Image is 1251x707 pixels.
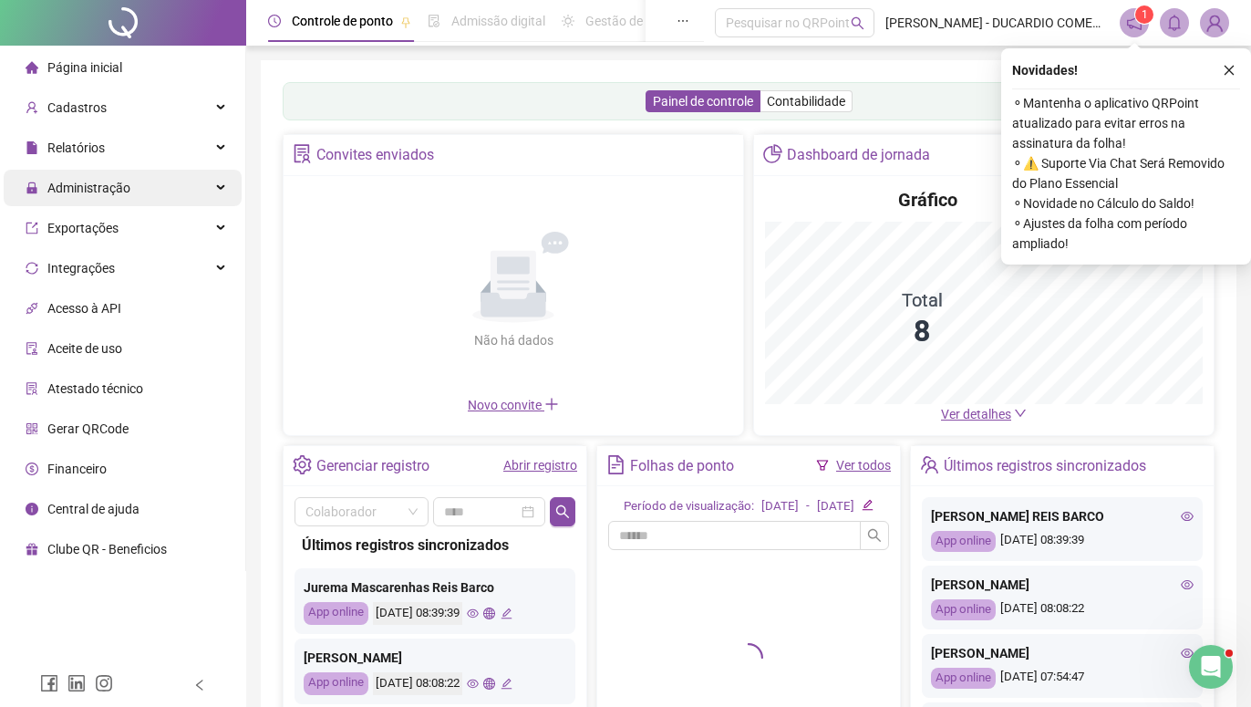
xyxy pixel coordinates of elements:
[1012,193,1240,213] span: ⚬ Novidade no Cálculo do Saldo!
[400,16,411,27] span: pushpin
[1181,578,1194,591] span: eye
[40,674,58,692] span: facebook
[304,577,566,598] div: Jurema Mascarenhas Reis Barco
[1181,647,1194,660] span: eye
[562,15,574,27] span: sun
[451,14,545,28] span: Admissão digital
[931,668,996,689] div: App online
[931,668,1194,689] div: [DATE] 07:54:47
[47,60,122,75] span: Página inicial
[47,301,121,316] span: Acesso à API
[429,330,597,350] div: Não há dados
[544,397,559,411] span: plus
[95,674,113,692] span: instagram
[867,528,882,543] span: search
[931,506,1194,526] div: [PERSON_NAME] REIS BARCO
[931,531,1194,552] div: [DATE] 08:39:39
[316,140,434,171] div: Convites enviados
[302,534,568,556] div: Últimos registros sincronizados
[26,182,38,194] span: lock
[1201,9,1228,36] img: 77945
[47,502,140,516] span: Central de ajuda
[555,504,570,519] span: search
[26,302,38,315] span: api
[304,648,566,668] div: [PERSON_NAME]
[606,455,625,474] span: file-text
[26,101,38,114] span: user-add
[468,398,559,412] span: Novo convite
[817,497,854,516] div: [DATE]
[1223,64,1235,77] span: close
[630,451,734,482] div: Folhas de ponto
[47,381,143,396] span: Atestado técnico
[787,140,930,171] div: Dashboard de jornada
[292,14,393,28] span: Controle de ponto
[47,462,107,476] span: Financeiro
[26,262,38,275] span: sync
[941,407,1011,421] span: Ver detalhes
[931,643,1194,663] div: [PERSON_NAME]
[851,16,864,30] span: search
[26,422,38,435] span: qrcode
[1012,153,1240,193] span: ⚬ ⚠️ Suporte Via Chat Será Removido do Plano Essencial
[293,144,312,163] span: solution
[47,542,167,556] span: Clube QR - Beneficios
[26,222,38,234] span: export
[26,342,38,355] span: audit
[885,13,1109,33] span: [PERSON_NAME] - DUCARDIO COMERCIO E IMPORTACAO DE MATERIAL MEDICO LTDA
[624,497,754,516] div: Período de visualização:
[304,672,368,695] div: App online
[47,100,107,115] span: Cadastros
[816,459,829,472] span: filter
[1126,15,1142,31] span: notification
[585,14,677,28] span: Gestão de férias
[26,463,38,475] span: dollar
[1012,60,1078,80] span: Novidades !
[1166,15,1183,31] span: bell
[26,543,38,556] span: gift
[47,181,130,195] span: Administração
[47,261,115,276] span: Integrações
[501,678,512,690] span: edit
[47,421,129,436] span: Gerar QRCode
[483,678,495,690] span: global
[806,497,810,516] div: -
[26,61,38,74] span: home
[931,599,1194,620] div: [DATE] 08:08:22
[931,531,996,552] div: App online
[1142,8,1148,21] span: 1
[467,608,479,619] span: eye
[47,140,105,155] span: Relatórios
[503,458,577,473] a: Abrir registro
[898,187,957,213] h4: Gráfico
[467,678,479,690] span: eye
[26,141,38,154] span: file
[26,503,38,515] span: info-circle
[931,599,996,620] div: App online
[1181,510,1194,523] span: eye
[316,451,429,482] div: Gerenciar registro
[920,455,939,474] span: team
[677,15,689,27] span: ellipsis
[1012,93,1240,153] span: ⚬ Mantenha o aplicativo QRPoint atualizado para evitar erros na assinatura da folha!
[501,608,512,619] span: edit
[483,608,495,619] span: global
[373,672,462,695] div: [DATE] 08:08:22
[761,497,799,516] div: [DATE]
[1014,407,1027,420] span: down
[763,144,782,163] span: pie-chart
[734,643,763,672] span: loading
[767,94,845,109] span: Contabilidade
[26,382,38,395] span: solution
[304,602,368,625] div: App online
[931,575,1194,595] div: [PERSON_NAME]
[67,674,86,692] span: linkedin
[428,15,440,27] span: file-done
[944,451,1146,482] div: Últimos registros sincronizados
[193,679,206,691] span: left
[941,407,1027,421] a: Ver detalhes down
[293,455,312,474] span: setting
[862,499,874,511] span: edit
[1012,213,1240,254] span: ⚬ Ajustes da folha com período ampliado!
[47,221,119,235] span: Exportações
